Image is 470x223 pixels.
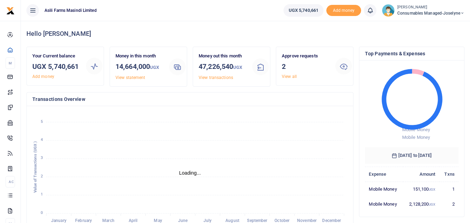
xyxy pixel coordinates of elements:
p: Your Current balance [32,53,80,60]
h6: [DATE] to [DATE] [365,147,459,164]
span: Asili Farms Masindi Limited [42,7,99,14]
tspan: 4 [41,137,43,142]
li: M [6,57,15,69]
td: Mobile Money [365,182,403,197]
span: Mobile Money [402,127,430,132]
td: 2,128,200 [403,197,439,211]
small: UGX [150,65,159,70]
th: Amount [403,167,439,182]
a: Add money [326,7,361,13]
tspan: 2 [41,174,43,178]
a: View statement [115,75,145,80]
text: Value of Transactions (UGX ) [33,141,38,193]
a: View all [282,74,297,79]
th: Txns [439,167,459,182]
tspan: 3 [41,156,43,160]
span: Consumables managed-Joselyne [397,10,464,16]
a: Add money [32,74,54,79]
td: Mobile Money [365,197,403,211]
h3: 14,664,000 [115,61,164,73]
td: 151,100 [403,182,439,197]
p: Money out this month [199,53,247,60]
span: UGX 5,740,661 [289,7,318,14]
tspan: 1 [41,192,43,197]
h3: 2 [282,61,330,72]
tspan: 0 [41,210,43,215]
small: UGX [429,202,435,206]
small: [PERSON_NAME] [397,5,464,10]
p: Money in this month [115,53,164,60]
a: UGX 5,740,661 [284,4,324,17]
a: View transactions [199,75,233,80]
span: Mobile Money [402,135,430,140]
img: profile-user [382,4,395,17]
h3: 47,226,540 [199,61,247,73]
span: Add money [326,5,361,16]
small: UGX [233,65,242,70]
h3: UGX 5,740,661 [32,61,80,72]
h4: Top Payments & Expenses [365,50,459,57]
text: Loading... [179,170,201,176]
li: Wallet ballance [281,4,326,17]
td: 2 [439,197,459,211]
a: profile-user [PERSON_NAME] Consumables managed-Joselyne [382,4,464,17]
p: Approve requests [282,53,330,60]
tspan: 5 [41,119,43,124]
img: logo-small [6,7,15,15]
a: logo-small logo-large logo-large [6,8,15,13]
li: Toup your wallet [326,5,361,16]
td: 1 [439,182,459,197]
small: UGX [429,188,435,191]
li: Ac [6,176,15,188]
h4: Hello [PERSON_NAME] [26,30,464,38]
th: Expense [365,167,403,182]
h4: Transactions Overview [32,95,348,103]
